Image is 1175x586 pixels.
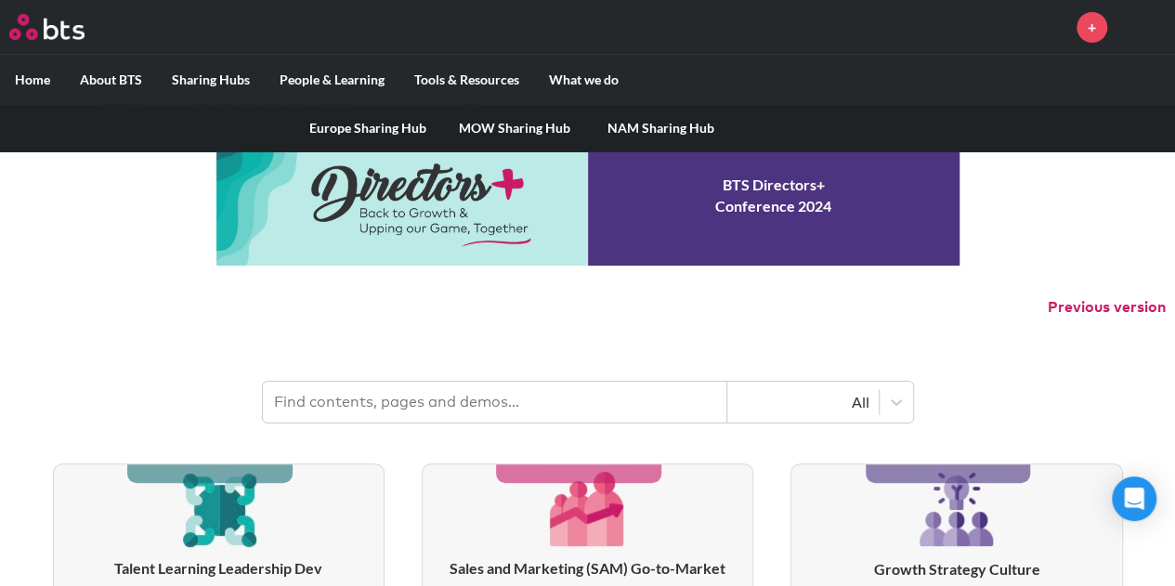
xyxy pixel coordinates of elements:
h3: Sales and Marketing (SAM) Go-to-Market [423,558,752,579]
input: Find contents, pages and demos... [263,382,727,423]
img: [object Object] [175,464,263,553]
h3: Talent Learning Leadership Dev [54,558,384,579]
img: [object Object] [543,464,632,553]
label: Sharing Hubs [157,56,265,104]
img: Katerina Georgiadou [1121,5,1166,49]
label: What we do [534,56,633,104]
button: Previous version [1048,297,1166,318]
div: All [737,392,869,412]
a: Go home [9,14,119,40]
label: People & Learning [265,56,399,104]
label: Tools & Resources [399,56,534,104]
a: + [1077,12,1107,43]
a: Conference 2024 [216,126,960,266]
h3: Growth Strategy Culture [791,559,1121,579]
img: [object Object] [912,464,1001,553]
a: Profile [1121,5,1166,49]
label: About BTS [65,56,157,104]
div: Open Intercom Messenger [1112,476,1156,521]
img: BTS Logo [9,14,85,40]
